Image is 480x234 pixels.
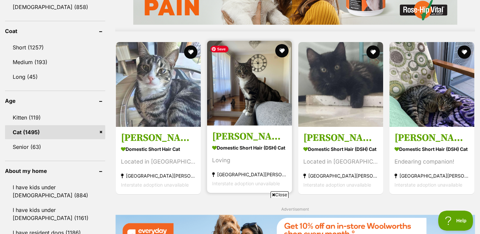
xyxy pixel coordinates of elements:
[121,158,196,167] div: Located in [GEOGRAPHIC_DATA]
[212,156,287,165] div: Loving
[121,172,196,181] strong: [GEOGRAPHIC_DATA][PERSON_NAME][GEOGRAPHIC_DATA]
[212,170,287,179] strong: [GEOGRAPHIC_DATA][PERSON_NAME][GEOGRAPHIC_DATA]
[5,55,105,69] a: Medium (193)
[5,40,105,54] a: Short (1257)
[212,131,287,143] h3: [PERSON_NAME]
[116,127,201,195] a: [PERSON_NAME] Domestic Short Hair Cat Located in [GEOGRAPHIC_DATA] [GEOGRAPHIC_DATA][PERSON_NAME]...
[303,132,378,145] h3: [PERSON_NAME]
[121,145,196,154] strong: Domestic Short Hair Cat
[207,126,292,193] a: [PERSON_NAME] Domestic Short Hair (DSH) Cat Loving [GEOGRAPHIC_DATA][PERSON_NAME][GEOGRAPHIC_DATA...
[121,132,196,145] h3: [PERSON_NAME]
[5,98,105,104] header: Age
[5,28,105,34] header: Coat
[5,140,105,154] a: Senior (63)
[184,45,197,59] button: favourite
[458,45,471,59] button: favourite
[121,182,189,188] span: Interstate adoption unavailable
[389,42,474,127] img: Joseph - Domestic Short Hair (DSH) Cat
[303,158,378,167] div: Located in [GEOGRAPHIC_DATA]
[394,158,469,167] div: Endearing companion!
[394,132,469,145] h3: [PERSON_NAME]
[5,180,105,202] a: I have kids under [DEMOGRAPHIC_DATA] (884)
[5,70,105,84] a: Long (45)
[212,181,280,187] span: Interstate adoption unavailable
[389,127,474,195] a: [PERSON_NAME] Domestic Short Hair (DSH) Cat Endearing companion! [GEOGRAPHIC_DATA][PERSON_NAME][G...
[366,45,380,59] button: favourite
[5,125,105,139] a: Cat (1495)
[119,201,362,231] iframe: Advertisement
[210,46,228,52] span: Save
[394,145,469,154] strong: Domestic Short Hair (DSH) Cat
[275,44,289,57] button: favourite
[5,203,105,225] a: I have kids under [DEMOGRAPHIC_DATA] (1161)
[298,42,383,127] img: Ida - Domestic Short Hair (DSH) Cat
[394,182,462,188] span: Interstate adoption unavailable
[303,172,378,181] strong: [GEOGRAPHIC_DATA][PERSON_NAME][GEOGRAPHIC_DATA]
[303,145,378,154] strong: Domestic Short Hair (DSH) Cat
[394,172,469,181] strong: [GEOGRAPHIC_DATA][PERSON_NAME][GEOGRAPHIC_DATA]
[5,110,105,125] a: Kitten (119)
[298,127,383,195] a: [PERSON_NAME] Domestic Short Hair (DSH) Cat Located in [GEOGRAPHIC_DATA] [GEOGRAPHIC_DATA][PERSON...
[116,42,201,127] img: Tyler - Domestic Short Hair Cat
[303,182,371,188] span: Interstate adoption unavailable
[271,191,289,198] span: Close
[5,168,105,174] header: About my home
[207,41,292,126] img: Alice - Domestic Short Hair (DSH) Cat
[212,143,287,153] strong: Domestic Short Hair (DSH) Cat
[438,211,473,231] iframe: Help Scout Beacon - Open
